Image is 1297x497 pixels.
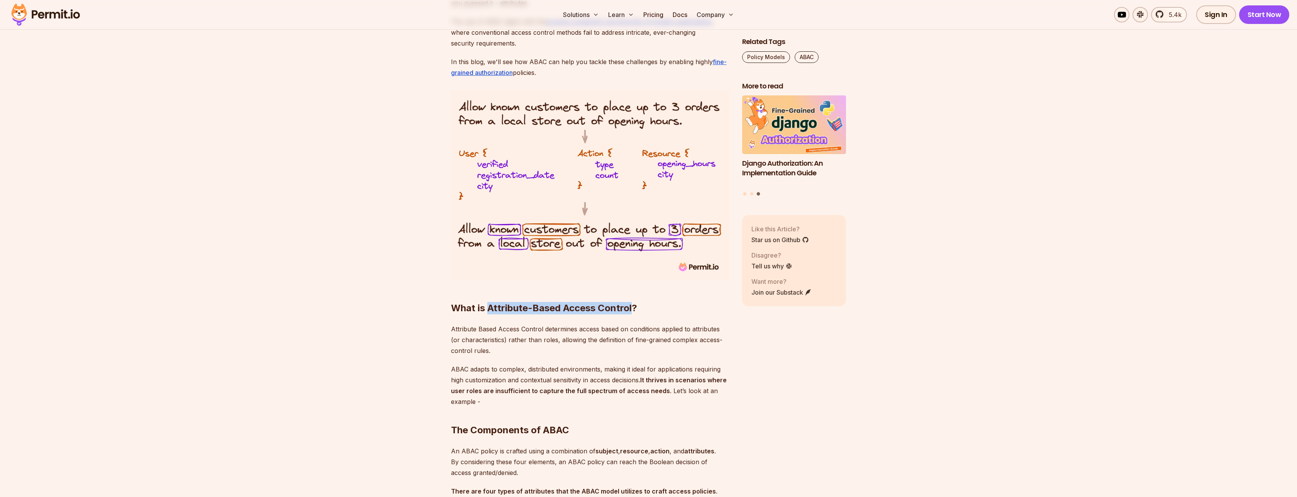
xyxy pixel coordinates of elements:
[742,81,846,91] h2: More to read
[742,159,846,178] h3: Django Authorization: An Implementation Guide
[742,96,846,197] div: Posts
[451,487,716,495] strong: There are four types of attributes that the ABAC model utilizes to craft access policies
[742,96,846,188] li: 3 of 3
[451,393,730,436] h2: The Components of ABAC
[560,7,602,22] button: Solutions
[451,324,730,356] p: Attribute Based Access Control determines access based on conditions applied to attributes (or ch...
[751,288,812,297] a: Join our Substack
[650,447,670,455] strong: action
[595,447,618,455] strong: subject
[8,2,83,28] img: Permit logo
[1239,5,1290,24] a: Start Now
[620,447,648,455] strong: resource
[742,37,846,47] h2: Related Tags
[684,447,714,455] strong: attributes
[742,96,846,188] a: Django Authorization: An Implementation GuideDjango Authorization: An Implementation Guide
[1164,10,1182,19] span: 5.4k
[751,224,809,234] p: Like this Article?
[751,277,812,286] p: Want more?
[743,192,746,195] button: Go to slide 1
[451,302,637,314] strong: What is Attribute-Based Access Control?
[451,16,730,49] p: The use of ABAC aligns with the , where conventional access control methods fail to address intri...
[795,51,819,63] a: ABAC
[640,7,666,22] a: Pricing
[451,56,730,78] p: In this blog, we'll see how ABAC can help you tackle these challenges by enabling highly policies.
[751,235,809,244] a: Star us on Github
[750,192,753,195] button: Go to slide 2
[757,192,760,196] button: Go to slide 3
[451,58,727,76] a: fine-grained authorization
[451,364,730,407] p: ABAC adapts to complex, distributed environments, making it ideal for applications requiring high...
[451,90,730,280] img: abac_sample (1).jpg
[1151,7,1187,22] a: 5.4k
[751,261,792,271] a: Tell us why
[605,7,637,22] button: Learn
[451,446,730,478] p: An ABAC policy is crafted using a combination of , , , and . By considering these four elements, ...
[742,51,790,63] a: Policy Models
[751,251,792,260] p: Disagree?
[742,96,846,154] img: Django Authorization: An Implementation Guide
[693,7,737,22] button: Company
[1196,5,1236,24] a: Sign In
[451,376,727,395] strong: It thrives in scenarios where user roles are insufficient to capture the full spectrum of access ...
[670,7,690,22] a: Docs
